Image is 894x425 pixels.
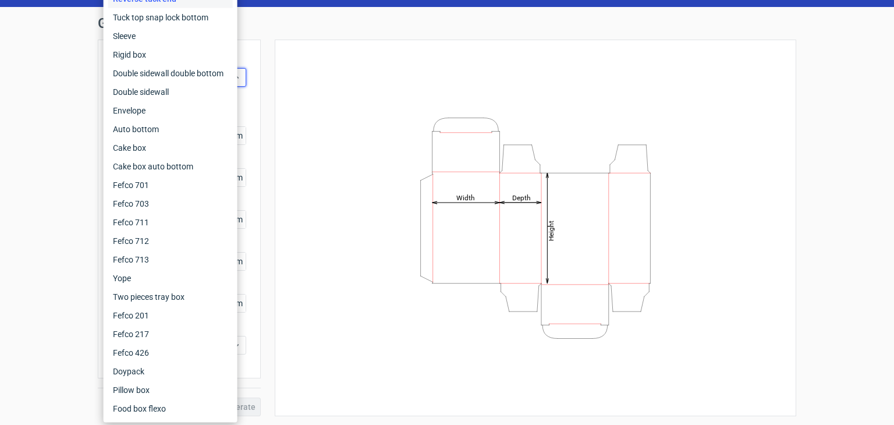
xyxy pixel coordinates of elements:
div: Two pieces tray box [108,288,233,306]
div: Double sidewall double bottom [108,64,233,83]
div: Food box flexo [108,399,233,418]
tspan: Width [456,193,475,201]
div: Fefco 426 [108,343,233,362]
div: Sleeve [108,27,233,45]
div: Fefco 713 [108,250,233,269]
div: Fefco 217 [108,325,233,343]
tspan: Height [547,220,555,240]
div: Auto bottom [108,120,233,139]
div: Envelope [108,101,233,120]
div: Rigid box [108,45,233,64]
tspan: Depth [512,193,531,201]
div: Tuck top snap lock bottom [108,8,233,27]
h1: Generate new dieline [98,16,796,30]
div: Cake box auto bottom [108,157,233,176]
div: Doypack [108,362,233,381]
div: Yope [108,269,233,288]
div: Fefco 703 [108,194,233,213]
div: Double sidewall [108,83,233,101]
div: Fefco 701 [108,176,233,194]
div: Fefco 201 [108,306,233,325]
div: Pillow box [108,381,233,399]
div: Cake box [108,139,233,157]
div: Fefco 712 [108,232,233,250]
div: Fefco 711 [108,213,233,232]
